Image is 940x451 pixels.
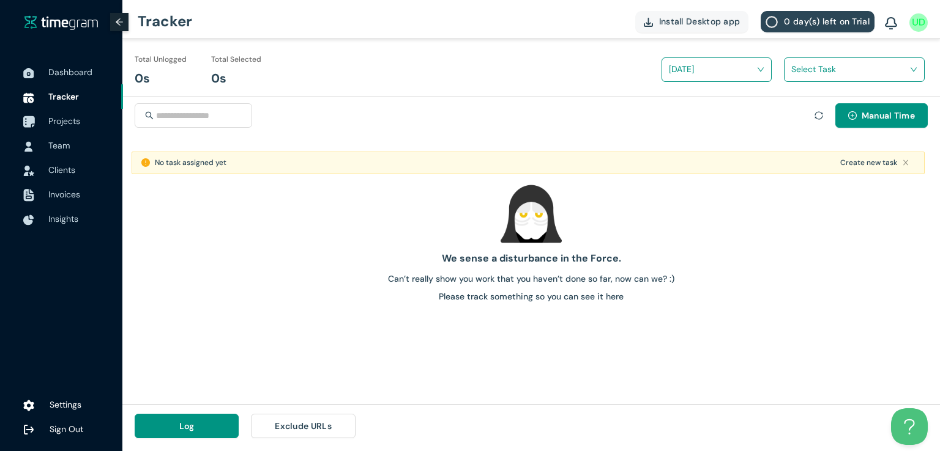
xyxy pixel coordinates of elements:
[840,157,897,169] a: Create new task
[23,166,34,176] img: InvoiceIcon
[23,92,34,103] img: TimeTrackerIcon
[138,3,192,40] h1: Tracker
[251,414,355,438] button: Exclude URLs
[659,15,740,28] span: Install Desktop app
[501,183,562,244] img: empty
[902,159,909,166] span: close
[23,68,34,79] img: DashboardIcon
[275,419,332,433] span: Exclude URLs
[50,399,81,410] span: Settings
[862,109,915,122] span: Manual Time
[23,116,35,128] img: ProjectIcon
[761,11,875,32] button: 0 day(s) left on Trial
[135,69,150,88] h1: 0s
[48,116,80,127] span: Projects
[48,189,80,200] span: Invoices
[155,157,835,169] h1: No task assigned yet
[179,419,195,433] span: Log
[23,424,34,435] img: logOut.ca60ddd252d7bab9102ea2608abe0238.svg
[211,69,226,88] h1: 0s
[115,18,124,26] span: arrow-left
[48,67,92,78] span: Dashboard
[815,111,823,120] span: sync
[50,424,83,435] span: Sign Out
[127,272,935,285] h1: Can’t really show you work that you haven’t done so far, now can we? :)
[24,15,98,30] img: timegram
[141,158,150,167] span: exclamation-circle
[48,140,70,151] span: Team
[909,13,928,32] img: UserIcon
[23,400,34,412] img: settings.78e04af822cf15d41b38c81147b09f22.svg
[23,141,34,152] img: UserIcon
[644,18,653,27] img: DownloadApp
[135,414,239,438] button: Log
[784,15,870,28] span: 0 day(s) left on Trial
[835,103,928,128] button: plus-circleManual Time
[211,54,261,65] h1: Total Selected
[127,251,935,266] h1: We sense a disturbance in the Force.
[48,213,78,224] span: Insights
[848,111,857,121] span: plus-circle
[885,17,897,31] img: BellIcon
[891,408,928,445] iframe: Toggle Customer Support
[145,111,154,120] span: search
[135,54,187,65] h1: Total Unlogged
[635,11,749,32] button: Install Desktop app
[23,215,34,226] img: InsightsIcon
[902,159,909,167] button: close
[127,290,935,303] h1: Please track something so you can see it here
[48,164,75,175] span: Clients
[23,189,34,202] img: InvoiceIcon
[48,91,79,102] span: Tracker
